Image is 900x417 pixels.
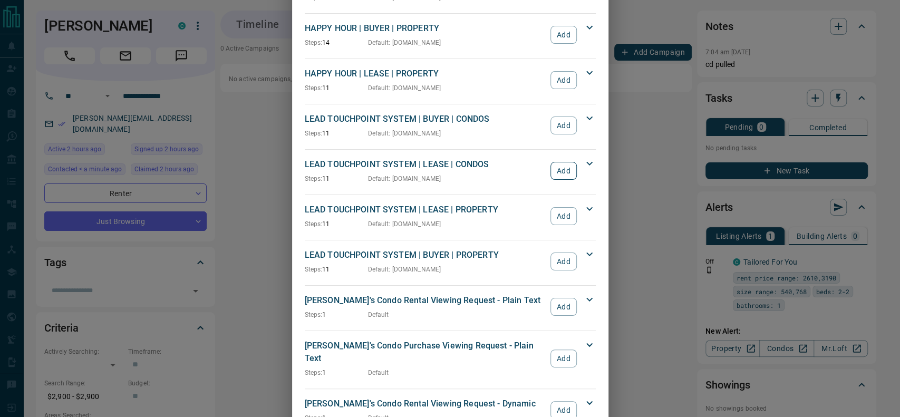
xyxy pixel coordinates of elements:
p: 1 [305,368,368,377]
p: LEAD TOUCHPOINT SYSTEM | BUYER | CONDOS [305,113,546,125]
p: Default [368,310,389,319]
button: Add [550,350,576,367]
p: Default : [DOMAIN_NAME] [368,265,441,274]
p: Default : [DOMAIN_NAME] [368,174,441,183]
span: Steps: [305,311,323,318]
div: LEAD TOUCHPOINT SYSTEM | BUYER | CONDOSSteps:11Default: [DOMAIN_NAME]Add [305,111,596,140]
p: HAPPY HOUR | LEASE | PROPERTY [305,67,546,80]
p: Default : [DOMAIN_NAME] [368,219,441,229]
p: 14 [305,38,368,47]
div: HAPPY HOUR | BUYER | PROPERTYSteps:14Default: [DOMAIN_NAME]Add [305,20,596,50]
span: Steps: [305,220,323,228]
div: LEAD TOUCHPOINT SYSTEM | LEASE | PROPERTYSteps:11Default: [DOMAIN_NAME]Add [305,201,596,231]
p: Default [368,368,389,377]
span: Steps: [305,369,323,376]
button: Add [550,26,576,44]
span: Steps: [305,130,323,137]
button: Add [550,117,576,134]
p: LEAD TOUCHPOINT SYSTEM | LEASE | CONDOS [305,158,546,171]
button: Add [550,162,576,180]
span: Steps: [305,266,323,273]
div: [PERSON_NAME]'s Condo Rental Viewing Request - Plain TextSteps:1DefaultAdd [305,292,596,322]
div: [PERSON_NAME]'s Condo Purchase Viewing Request - Plain TextSteps:1DefaultAdd [305,337,596,380]
button: Add [550,298,576,316]
p: LEAD TOUCHPOINT SYSTEM | BUYER | PROPERTY [305,249,546,261]
p: Default : [DOMAIN_NAME] [368,129,441,138]
p: [PERSON_NAME]'s Condo Rental Viewing Request - Plain Text [305,294,546,307]
p: 1 [305,310,368,319]
div: LEAD TOUCHPOINT SYSTEM | LEASE | CONDOSSteps:11Default: [DOMAIN_NAME]Add [305,156,596,186]
p: HAPPY HOUR | BUYER | PROPERTY [305,22,546,35]
span: Steps: [305,84,323,92]
button: Add [550,253,576,270]
button: Add [550,71,576,89]
p: 11 [305,265,368,274]
p: 11 [305,83,368,93]
p: Default : [DOMAIN_NAME] [368,83,441,93]
div: LEAD TOUCHPOINT SYSTEM | BUYER | PROPERTYSteps:11Default: [DOMAIN_NAME]Add [305,247,596,276]
div: HAPPY HOUR | LEASE | PROPERTYSteps:11Default: [DOMAIN_NAME]Add [305,65,596,95]
p: Default : [DOMAIN_NAME] [368,38,441,47]
p: 11 [305,174,368,183]
p: [PERSON_NAME]'s Condo Rental Viewing Request - Dynamic [305,397,546,410]
span: Steps: [305,39,323,46]
p: 11 [305,129,368,138]
p: 11 [305,219,368,229]
button: Add [550,207,576,225]
p: LEAD TOUCHPOINT SYSTEM | LEASE | PROPERTY [305,203,546,216]
span: Steps: [305,175,323,182]
p: [PERSON_NAME]'s Condo Purchase Viewing Request - Plain Text [305,340,546,365]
